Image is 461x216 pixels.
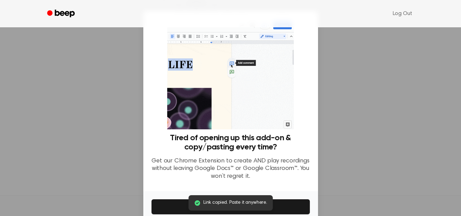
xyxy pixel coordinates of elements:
p: Get our Chrome Extension to create AND play recordings without leaving Google Docs™ or Google Cla... [152,157,310,181]
img: Beep extension in action [167,19,294,129]
button: Get It Now [152,199,310,214]
a: Beep [42,7,81,20]
span: Link copied. Paste it anywhere. [203,199,267,206]
h3: Tired of opening up this add-on & copy/pasting every time? [152,133,310,152]
a: Log Out [386,5,419,22]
